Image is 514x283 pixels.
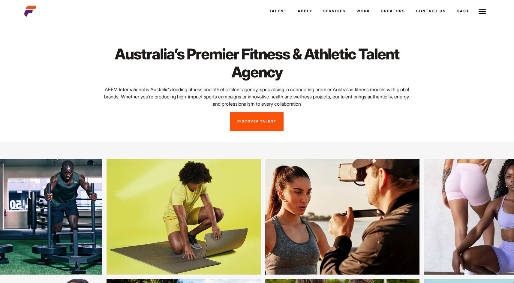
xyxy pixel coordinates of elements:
a: Creators [375,3,410,19]
img: Burger icon [479,8,486,15]
p: AEFM International is Australia’s leading fitness and athletic talent agency, specialising in con... [103,86,411,107]
a: Services [318,3,351,19]
a: Talent [264,3,292,19]
a: Apply [292,3,318,19]
a: Cast [451,3,475,19]
a: Work [351,3,375,19]
img: tehmn [83,159,237,275]
img: kvghc [241,159,395,275]
img: cropped-aefm-brand-fav-22-square.png [24,5,36,17]
a: Discover Talent [230,112,284,131]
a: Contact Us [410,3,451,19]
h1: Australia’s Premier Fitness & Athletic Talent Agency [103,45,411,81]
